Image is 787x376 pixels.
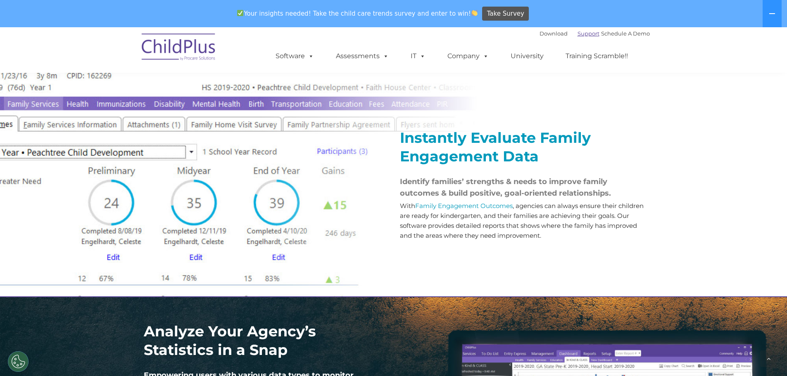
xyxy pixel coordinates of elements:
img: ChildPlus by Procare Solutions [138,28,220,69]
a: Schedule A Demo [601,30,650,37]
img: 👏 [471,10,478,16]
a: Family Engagement Outcomes [415,202,513,210]
a: University [502,48,552,64]
button: Cookies Settings [8,351,29,372]
strong: Instantly Evaluate Family Engagement Data [400,129,591,165]
a: IT [402,48,434,64]
a: Take Survey [482,7,529,21]
a: Download [540,30,568,37]
a: Company [439,48,497,64]
p: With , agencies can always ensure their children are ready for kindergarten, and their families a... [400,201,644,241]
a: Training Scramble!! [557,48,636,64]
font: | [540,30,650,37]
span: Your insights needed! Take the child care trends survey and enter to win! [234,5,481,21]
span: Identify families’ strengths & needs to improve family outcomes & build positive, goal-oriented r... [400,177,611,198]
img: ✅ [237,10,243,16]
a: Assessments [328,48,397,64]
strong: Analyze Your Agency’s Statistics in a Snap [144,322,316,359]
span: Take Survey [487,7,524,21]
a: Support [578,30,599,37]
a: Software [267,48,322,64]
